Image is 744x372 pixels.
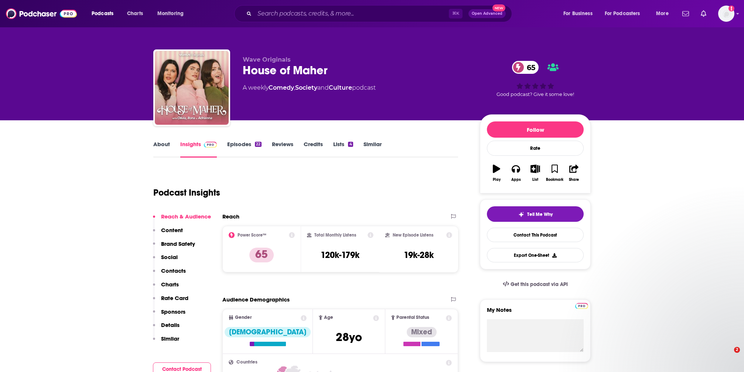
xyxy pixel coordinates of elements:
[153,254,178,267] button: Social
[236,360,257,365] span: Countries
[487,228,584,242] a: Contact This Podcast
[518,211,524,217] img: tell me why sparkle
[153,267,186,281] button: Contacts
[243,83,376,92] div: A weekly podcast
[336,330,362,344] span: 28 yo
[396,315,429,320] span: Parental Status
[161,335,179,342] p: Similar
[575,303,588,309] img: Podchaser Pro
[564,160,584,186] button: Share
[493,178,501,182] div: Play
[295,84,317,91] a: Society
[153,187,220,198] h1: Podcast Insights
[492,4,506,11] span: New
[222,213,239,220] h2: Reach
[487,248,584,262] button: Export One-Sheet
[153,227,183,240] button: Content
[526,160,545,186] button: List
[651,8,678,20] button: open menu
[512,61,539,74] a: 65
[393,232,433,238] h2: New Episode Listens
[487,141,584,156] div: Rate
[161,281,179,288] p: Charts
[153,335,179,349] button: Similar
[314,232,356,238] h2: Total Monthly Listens
[718,6,734,22] img: User Profile
[155,51,229,125] img: House of Maher
[546,178,563,182] div: Bookmark
[333,141,353,158] a: Lists4
[487,306,584,319] label: My Notes
[317,84,329,91] span: and
[605,8,640,19] span: For Podcasters
[348,142,353,147] div: 4
[161,321,180,328] p: Details
[532,178,538,182] div: List
[480,56,591,102] div: 65Good podcast? Give it some love!
[734,347,740,353] span: 2
[472,12,502,15] span: Open Advanced
[679,7,692,20] a: Show notifications dropdown
[527,211,553,217] span: Tell Me Why
[122,8,147,20] a: Charts
[235,315,252,320] span: Gender
[161,267,186,274] p: Contacts
[718,6,734,22] button: Show profile menu
[304,141,323,158] a: Credits
[575,302,588,309] a: Pro website
[656,8,669,19] span: More
[255,142,262,147] div: 22
[204,142,217,148] img: Podchaser Pro
[161,254,178,261] p: Social
[496,92,574,97] span: Good podcast? Give it some love!
[127,8,143,19] span: Charts
[222,296,290,303] h2: Audience Demographics
[329,84,352,91] a: Culture
[294,84,295,91] span: ,
[600,8,651,20] button: open menu
[161,240,195,247] p: Brand Safety
[92,8,113,19] span: Podcasts
[238,232,266,238] h2: Power Score™
[255,8,449,20] input: Search podcasts, credits, & more...
[153,240,195,254] button: Brand Safety
[161,308,185,315] p: Sponsors
[152,8,193,20] button: open menu
[487,206,584,222] button: tell me why sparkleTell Me Why
[698,7,709,20] a: Show notifications dropdown
[157,8,184,19] span: Monitoring
[86,8,123,20] button: open menu
[161,227,183,234] p: Content
[519,61,539,74] span: 65
[243,56,291,63] span: Wave Originals
[161,294,188,302] p: Rate Card
[404,249,434,261] h3: 19k-28k
[241,5,519,22] div: Search podcasts, credits, & more...
[153,321,180,335] button: Details
[153,213,211,227] button: Reach & Audience
[449,9,463,18] span: ⌘ K
[563,8,593,19] span: For Business
[718,6,734,22] span: Logged in as rowan.sullivan
[153,141,170,158] a: About
[506,160,525,186] button: Apps
[511,281,568,287] span: Get this podcast via API
[497,275,574,293] a: Get this podcast via API
[272,141,293,158] a: Reviews
[269,84,294,91] a: Comedy
[321,249,359,261] h3: 120k-179k
[225,327,311,337] div: [DEMOGRAPHIC_DATA]
[153,308,185,322] button: Sponsors
[487,121,584,138] button: Follow
[6,7,77,21] img: Podchaser - Follow, Share and Rate Podcasts
[161,213,211,220] p: Reach & Audience
[569,178,579,182] div: Share
[558,8,602,20] button: open menu
[487,160,506,186] button: Play
[468,9,506,18] button: Open AdvancedNew
[719,347,737,365] iframe: Intercom live chat
[728,6,734,11] svg: Add a profile image
[324,315,333,320] span: Age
